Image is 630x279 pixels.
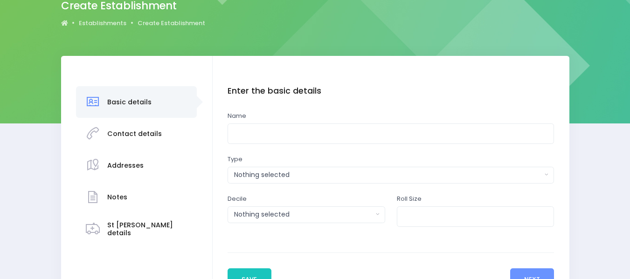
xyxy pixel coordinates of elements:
[228,155,242,164] label: Type
[397,194,422,204] label: Roll Size
[228,111,246,121] label: Name
[107,98,152,106] h3: Basic details
[107,221,188,237] h3: St [PERSON_NAME] details
[79,19,126,28] a: Establishments
[228,206,385,223] button: Nothing selected
[228,167,554,184] button: Nothing selected
[234,170,542,180] div: Nothing selected
[234,210,373,219] div: Nothing selected
[138,19,205,28] a: Create Establishment
[107,130,162,138] h3: Contact details
[107,162,144,170] h3: Addresses
[107,193,127,201] h3: Notes
[228,194,247,204] label: Decile
[228,86,554,96] h4: Enter the basic details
